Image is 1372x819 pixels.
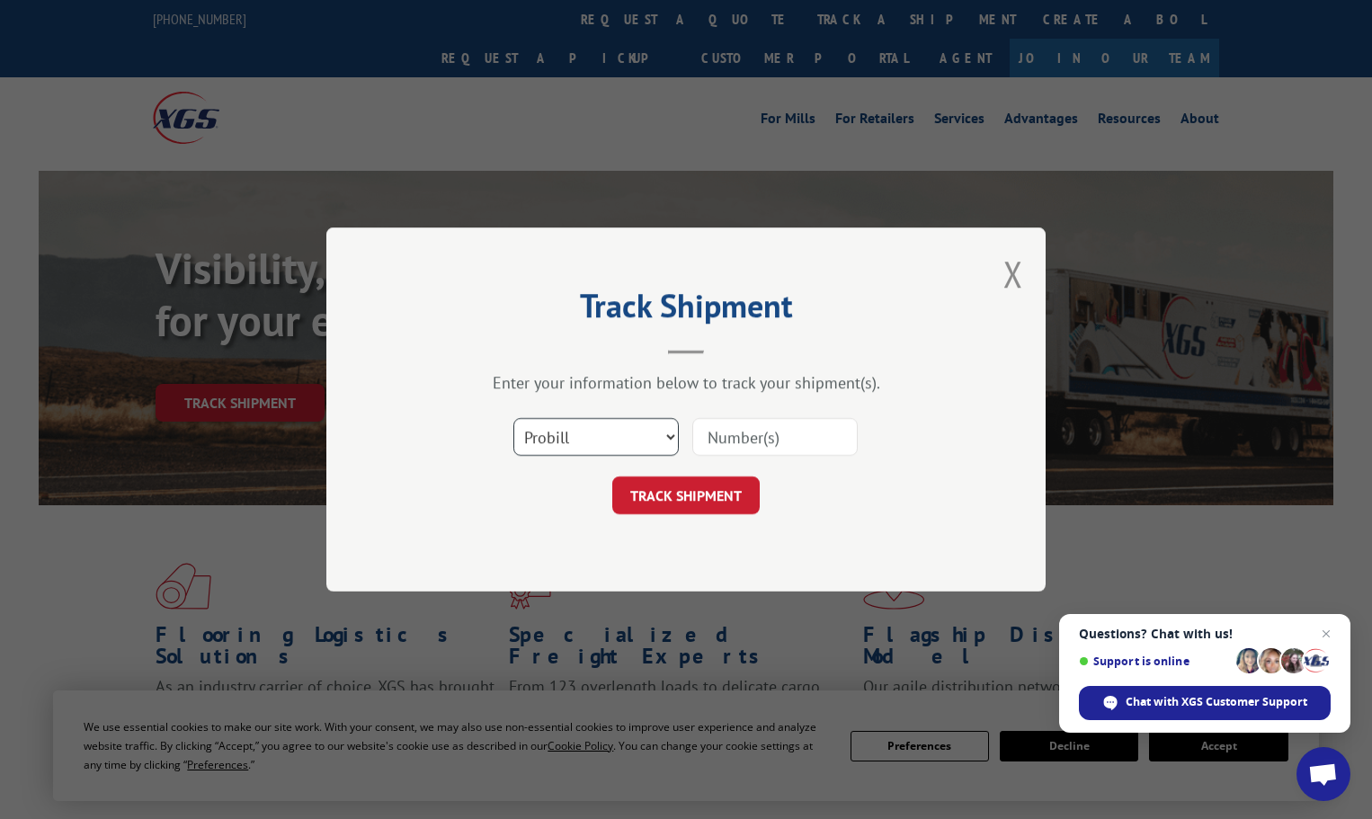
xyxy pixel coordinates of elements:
span: Support is online [1079,654,1230,668]
span: Close chat [1315,623,1337,645]
button: Close modal [1003,250,1023,298]
div: Enter your information below to track your shipment(s). [416,372,956,393]
input: Number(s) [692,418,858,456]
div: Chat with XGS Customer Support [1079,686,1331,720]
span: Chat with XGS Customer Support [1126,694,1307,710]
div: Open chat [1296,747,1350,801]
h2: Track Shipment [416,293,956,327]
span: Questions? Chat with us! [1079,627,1331,641]
button: TRACK SHIPMENT [612,476,760,514]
